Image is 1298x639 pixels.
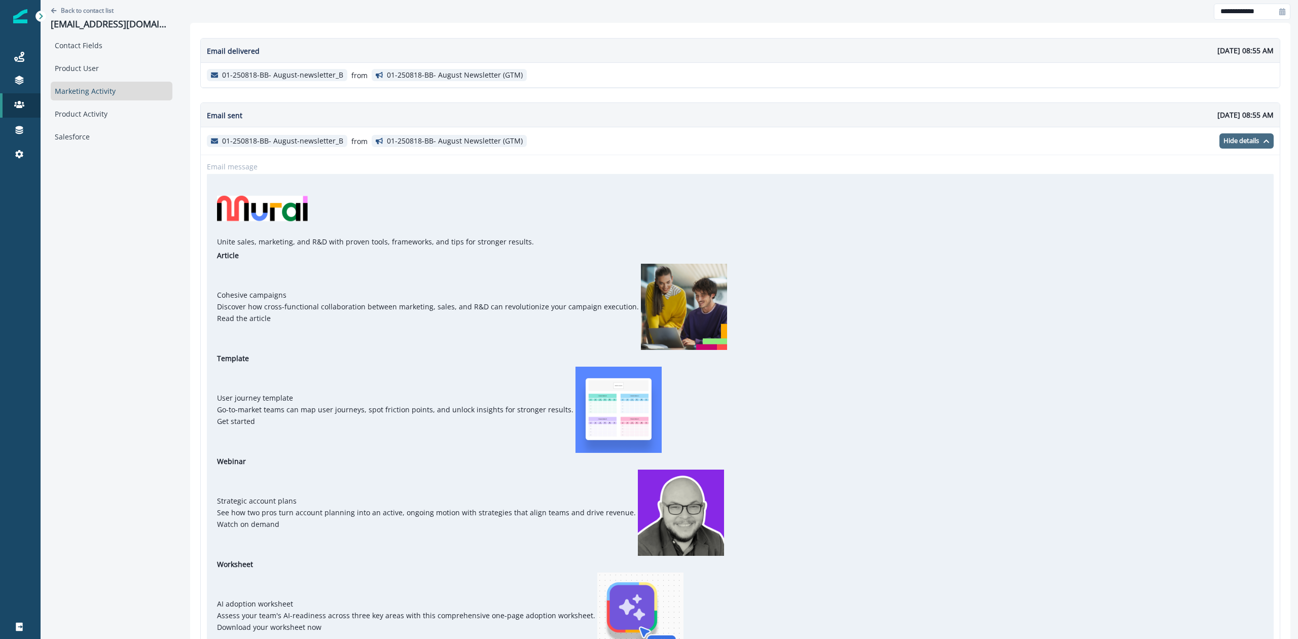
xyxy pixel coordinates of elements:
button: Go back [51,6,114,15]
strong: Worksheet [217,559,253,569]
p: Assess your team's AI-readiness across three key areas with this comprehensive one-page adoption ... [217,610,595,621]
p: [EMAIL_ADDRESS][DOMAIN_NAME] [51,19,172,30]
a: Watch on demand [217,519,279,529]
p: 01-250818-BB- August-newsletter_B [222,71,343,80]
div: Contact Fields [51,36,172,55]
p: Hide details [1223,137,1259,145]
button: Hide details [1219,133,1274,149]
div: Salesforce [51,127,172,146]
img: Image of coworkers collaborating over laptop [641,264,727,350]
img: Mural. [217,184,506,233]
p: Back to contact list [61,6,114,15]
img: Image of webinar co-host [638,470,724,556]
p: User journey template [217,393,293,403]
div: Product User [51,59,172,78]
p: AI adoption worksheet [217,598,293,609]
p: Strategic account plans [217,495,297,506]
img: Product image of User Journey template [575,367,662,453]
p: 01-250818-BB- August Newsletter (GTM) [387,71,523,80]
p: Cohesive campaigns [217,290,286,300]
p: [DATE] 08:55 AM [1217,110,1274,120]
p: from [351,70,368,81]
a: Download your worksheet now [217,622,321,632]
p: Email delivered [207,46,260,56]
p: Email sent [207,110,242,121]
p: Unite sales, marketing, and R&D with proven tools, frameworks, and tips for stronger results. [217,236,534,247]
img: Inflection [13,9,27,23]
p: Email message [207,161,258,172]
a: Read the article [217,313,271,323]
p: from [351,136,368,147]
a: Get started [217,416,255,426]
div: Marketing Activity [51,82,172,100]
div: Product Activity [51,104,172,123]
strong: Template [217,353,249,363]
p: Go-to-market teams can map user journeys, spot friction points, and unlock insights for stronger ... [217,404,573,415]
strong: Webinar [217,456,246,466]
strong: Article [217,251,239,260]
p: Discover how cross-functional collaboration between marketing, sales, and R&D can revolutionize y... [217,301,639,312]
p: 01-250818-BB- August Newsletter (GTM) [387,137,523,146]
p: 01-250818-BB- August-newsletter_B [222,137,343,146]
p: See how two pros turn account planning into an active, ongoing motion with strategies that align ... [217,507,636,518]
p: [DATE] 08:55 AM [1217,45,1274,56]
